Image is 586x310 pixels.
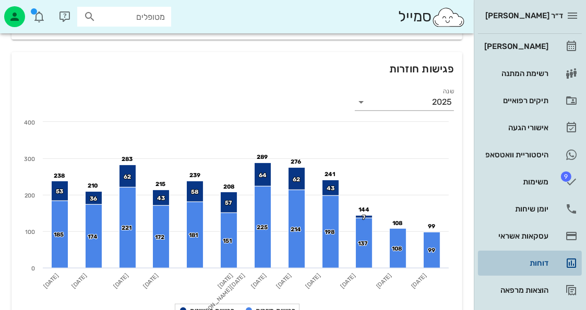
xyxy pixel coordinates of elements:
text: 43 [327,185,334,192]
span: [DATE] [375,272,393,290]
text: 241 [325,171,335,178]
span: [DATE] [274,272,292,290]
div: תיקים רפואיים [482,96,548,105]
label: שנה [443,88,454,95]
div: רשימת המתנה [482,69,548,78]
text: 174 [88,233,98,240]
text: 238 [54,172,65,179]
a: תיקים רפואיים [478,88,582,113]
a: היסטוריית וואטסאפ [478,142,582,167]
a: דוחות [478,251,582,276]
span: [DATE] [250,272,268,290]
text: 99 [428,247,435,254]
a: יומן שיחות [478,196,582,221]
div: [PERSON_NAME] [482,42,548,51]
text: 276 [291,158,301,165]
text: 58 [191,189,198,195]
text: 57 [225,200,232,206]
div: פגישות חוזרות [11,52,462,85]
span: [DATE] [339,272,356,290]
span: [DATE] [112,272,129,290]
div: שנה2025 [355,94,454,110]
span: [DATE] [217,272,234,290]
div: 2025 [432,97,452,107]
div: דוחות [482,259,548,267]
div: משימות [482,178,548,186]
span: [DATE] [42,272,60,290]
text: 7 [362,214,366,221]
text: 62 [124,173,131,180]
text: 62 [293,176,300,183]
a: הוצאות מרפאה [478,278,582,303]
text: 99 [428,223,435,230]
span: [DATE] [304,272,321,290]
text: 210 [88,182,98,189]
a: תגמשימות [478,169,582,194]
a: אישורי הגעה [478,115,582,140]
div: הוצאות מרפאה [482,286,548,294]
text: 225 [257,224,268,231]
text: 64 [259,172,267,179]
text: 200 [25,192,35,199]
span: [DATE] [410,272,428,290]
text: 185 [54,231,64,238]
a: עסקאות אשראי [478,224,582,249]
text: 221 [122,225,131,231]
text: 289 [257,154,268,160]
text: 239 [189,172,200,179]
span: [DATE] [141,272,159,290]
text: 198 [325,229,334,235]
span: תג [31,8,37,15]
div: היסטוריית וואטסאפ [482,151,548,159]
text: 53 [56,188,63,195]
span: [DATE] [70,272,88,290]
text: 283 [122,156,133,163]
span: תג [561,171,571,182]
text: 100 [25,229,35,235]
text: 214 [291,226,301,233]
text: 108 [392,220,402,227]
img: SmileCloud logo [432,7,465,28]
div: סמייל [398,6,465,28]
text: 400 [24,119,35,126]
text: 181 [189,232,198,239]
div: עסקאות אשראי [482,232,548,240]
text: 151 [223,238,232,244]
text: 108 [392,245,402,252]
text: 137 [358,240,368,247]
text: 0 [31,265,35,272]
div: אישורי הגעה [482,123,548,132]
text: 36 [90,195,97,202]
text: 144 [358,206,369,213]
a: רשימת המתנה [478,61,582,86]
text: 208 [223,183,234,190]
text: 300 [24,156,35,163]
text: 215 [156,181,165,188]
text: 43 [157,195,165,202]
a: [PERSON_NAME] [478,34,582,59]
text: 172 [155,234,164,241]
span: ד״ר [PERSON_NAME] [485,11,563,20]
div: יומן שיחות [482,205,548,213]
